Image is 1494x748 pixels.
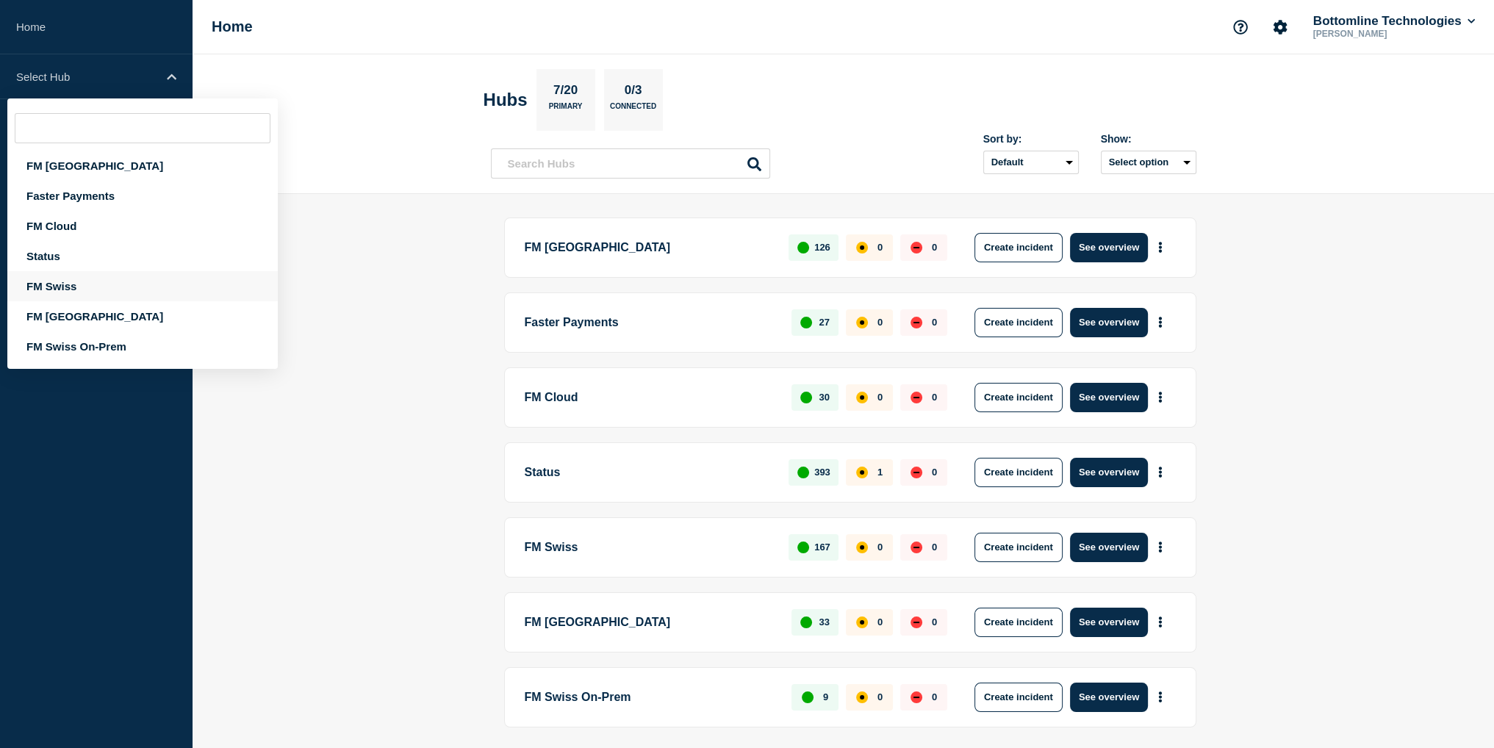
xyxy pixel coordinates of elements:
input: Search Hubs [491,148,770,179]
p: 33 [819,616,829,627]
p: [PERSON_NAME] [1310,29,1463,39]
div: down [911,616,922,628]
button: Create incident [974,533,1063,562]
div: Sort by: [983,133,1079,145]
button: Bottomline Technologies [1310,14,1478,29]
div: affected [856,691,868,703]
div: FM [GEOGRAPHIC_DATA] [7,151,278,181]
div: Status [7,241,278,271]
p: Faster Payments [525,308,775,337]
div: up [800,616,812,628]
div: affected [856,392,868,403]
div: FM Cloud [7,211,278,241]
p: 0 [932,317,937,328]
div: affected [856,616,868,628]
button: See overview [1070,458,1148,487]
p: 393 [814,467,830,478]
button: More actions [1151,384,1170,411]
button: See overview [1070,683,1148,712]
p: 0 [932,467,937,478]
button: Create incident [974,608,1063,637]
div: up [797,242,809,253]
p: 0 [877,691,883,702]
div: up [797,542,809,553]
div: down [911,542,922,553]
button: Create incident [974,383,1063,412]
button: Create incident [974,233,1063,262]
div: up [800,317,812,328]
p: FM Swiss [525,533,772,562]
div: down [911,467,922,478]
button: Create incident [974,458,1063,487]
p: 0/3 [619,83,647,102]
div: affected [856,542,868,553]
button: More actions [1151,683,1170,711]
div: affected [856,242,868,253]
button: See overview [1070,233,1148,262]
button: See overview [1070,308,1148,337]
p: 0 [877,317,883,328]
button: Select option [1101,151,1196,174]
button: More actions [1151,608,1170,636]
p: 0 [877,242,883,253]
button: See overview [1070,383,1148,412]
p: 1 [877,467,883,478]
div: FM [GEOGRAPHIC_DATA] [7,301,278,331]
select: Sort by [983,151,1079,174]
button: More actions [1151,309,1170,336]
div: Show: [1101,133,1196,145]
p: FM Cloud [525,383,775,412]
p: 0 [932,242,937,253]
button: Account settings [1265,12,1296,43]
p: Primary [549,102,583,118]
p: 30 [819,392,829,403]
button: Support [1225,12,1256,43]
p: 27 [819,317,829,328]
p: 167 [814,542,830,553]
div: Faster Payments [7,181,278,211]
button: More actions [1151,458,1170,486]
p: 0 [932,542,937,553]
p: 0 [877,616,883,627]
div: FM Swiss On-Prem [7,331,278,362]
p: Connected [610,102,656,118]
p: 0 [877,542,883,553]
p: FM [GEOGRAPHIC_DATA] [525,233,772,262]
p: 126 [814,242,830,253]
div: up [802,691,814,703]
p: 7/20 [547,83,583,102]
h2: Hubs [484,90,528,110]
button: More actions [1151,533,1170,561]
p: Status [525,458,772,487]
div: affected [856,317,868,328]
p: FM [GEOGRAPHIC_DATA] [525,608,775,637]
div: up [800,392,812,403]
div: affected [856,467,868,478]
button: More actions [1151,234,1170,261]
h1: Home [212,18,253,35]
p: 0 [932,691,937,702]
div: down [911,392,922,403]
p: 0 [932,616,937,627]
div: down [911,691,922,703]
p: FM Swiss On-Prem [525,683,775,712]
div: FM Swiss [7,271,278,301]
button: See overview [1070,608,1148,637]
div: down [911,317,922,328]
p: 9 [823,691,828,702]
p: Select Hub [16,71,157,83]
button: See overview [1070,533,1148,562]
p: 0 [932,392,937,403]
p: 0 [877,392,883,403]
div: down [911,242,922,253]
button: Create incident [974,683,1063,712]
div: up [797,467,809,478]
button: Create incident [974,308,1063,337]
